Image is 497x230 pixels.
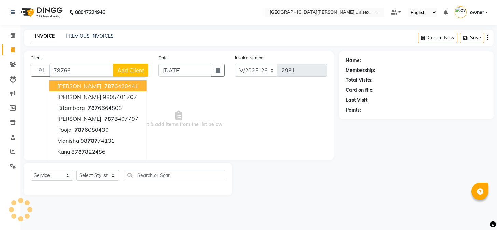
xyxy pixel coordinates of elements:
[72,159,104,166] ngb-highlight: 929453
[113,64,148,77] button: Add Client
[455,6,467,18] img: owner
[158,55,168,61] label: Date
[75,3,105,22] b: 08047224946
[104,115,114,122] span: 787
[32,30,57,42] a: INVOICE
[103,115,138,122] ngb-highlight: 8407797
[117,67,144,74] span: Add Client
[418,33,457,43] button: Create New
[57,137,79,144] span: manisha
[66,33,114,39] a: PREVIOUS INVOICES
[31,85,327,153] span: Select & add items from the list below
[73,126,109,133] ngb-highlight: 6080430
[74,126,85,133] span: 787
[103,93,137,100] ngb-highlight: 9805401707
[346,106,361,114] div: Points:
[346,77,373,84] div: Total Visits:
[346,87,374,94] div: Card on file:
[57,148,70,155] span: kunu
[49,64,113,77] input: Search by Name/Mobile/Email/Code
[235,55,265,61] label: Invoice Number
[71,148,106,155] ngb-highlight: 8 822486
[88,104,98,111] span: 787
[57,115,101,122] span: [PERSON_NAME]
[81,137,115,144] ngb-highlight: 98 74131
[460,33,484,43] button: Save
[468,203,490,223] iframe: chat widget
[31,55,42,61] label: Client
[57,104,85,111] span: ritambara
[57,126,72,133] span: pooja
[57,82,101,89] span: [PERSON_NAME]
[75,148,85,155] span: 787
[17,3,64,22] img: logo
[470,9,484,16] span: owner
[103,82,138,89] ngb-highlight: 6420441
[104,82,114,89] span: 787
[31,64,50,77] button: +91
[346,97,369,104] div: Last Visit:
[57,93,101,100] span: [PERSON_NAME]
[346,67,375,74] div: Membership:
[73,159,83,166] span: 787
[57,159,70,166] span: dolly
[86,104,122,111] ngb-highlight: 6664803
[124,170,225,180] input: Search or Scan
[346,57,361,64] div: Name:
[87,137,98,144] span: 787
